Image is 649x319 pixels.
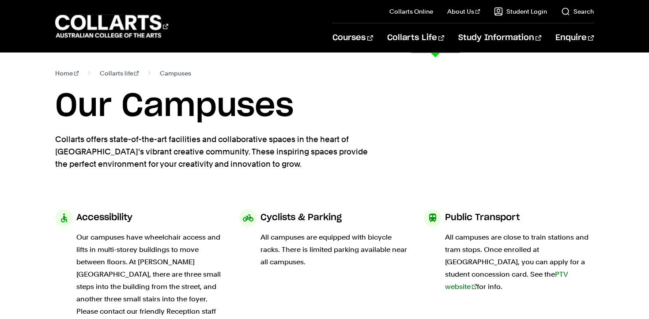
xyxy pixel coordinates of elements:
a: Search [561,7,594,16]
a: About Us [447,7,480,16]
p: All campuses are equipped with bicycle racks. There is limited parking available near all campuses. [260,231,409,268]
h3: Accessibility [76,209,132,226]
a: Collarts life [100,67,139,79]
span: Campuses [160,67,191,79]
a: PTV website [445,270,568,291]
a: Enquire [555,23,594,53]
h1: Our Campuses [55,86,594,126]
p: Collarts offers state-of-the-art facilities and collaborative spaces in the heart of [GEOGRAPHIC_... [55,133,377,170]
p: All campuses are close to train stations and tram stops. Once enrolled at [GEOGRAPHIC_DATA], you ... [445,231,594,293]
a: Courses [332,23,373,53]
a: Student Login [494,7,547,16]
h3: Public Transport [445,209,520,226]
a: Collarts Online [389,7,433,16]
a: Collarts Life [387,23,444,53]
a: Home [55,67,79,79]
h3: Cyclists & Parking [260,209,342,226]
div: Go to homepage [55,14,168,39]
a: Study Information [458,23,541,53]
